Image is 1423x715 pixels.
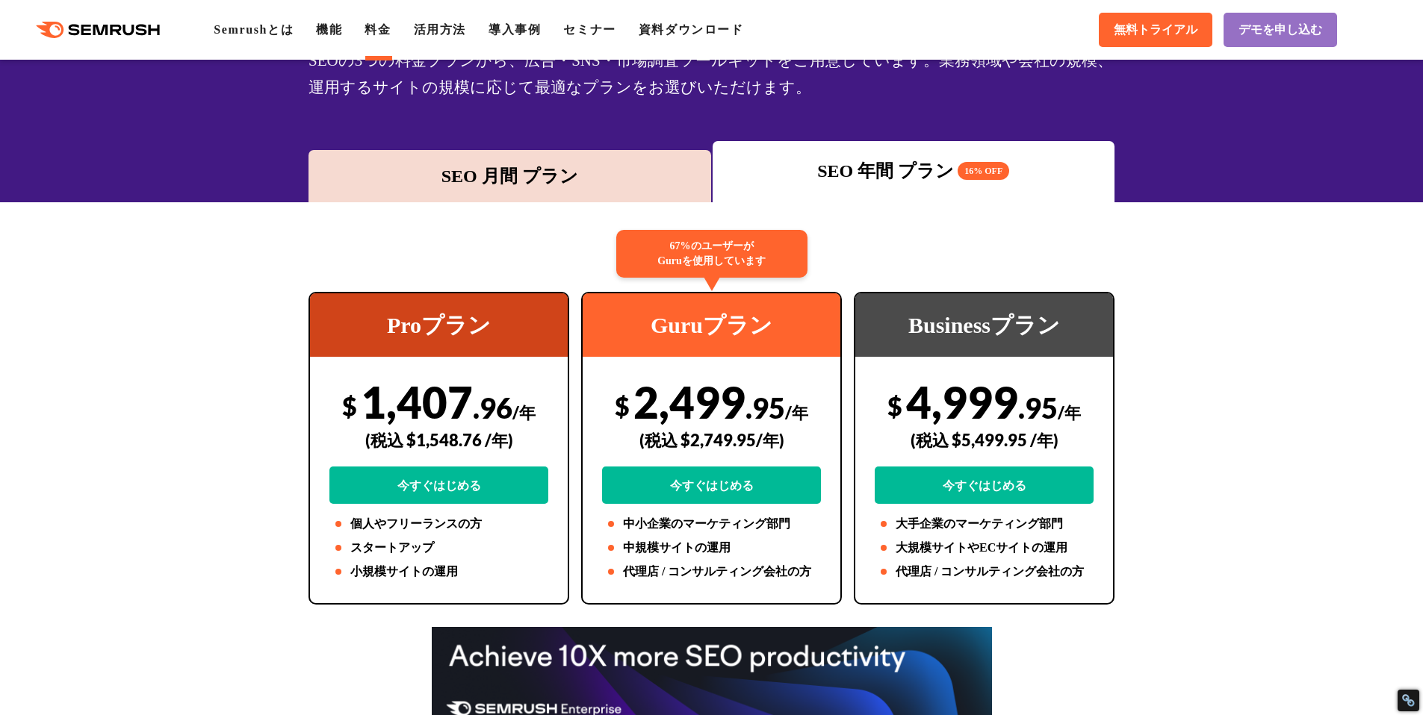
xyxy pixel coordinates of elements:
a: 今すぐはじめる [875,466,1094,504]
a: デモを申し込む [1224,13,1337,47]
div: SEO 月間 プラン [316,163,704,190]
div: SEOの3つの料金プランから、広告・SNS・市場調査ツールキットをご用意しています。業務領域や会社の規模、運用するサイトの規模に応じて最適なプランをお選びいただけます。 [309,47,1114,101]
div: Restore Info Box &#10;&#10;NoFollow Info:&#10; META-Robots NoFollow: &#09;false&#10; META-Robots ... [1401,693,1416,708]
a: 無料トライアル [1099,13,1212,47]
a: セミナー [563,23,616,36]
span: 16% OFF [958,162,1009,180]
a: 今すぐはじめる [329,466,548,504]
div: 67%のユーザーが Guruを使用しています [616,230,807,278]
span: 無料トライアル [1114,22,1197,38]
span: .96 [473,390,512,425]
div: (税込 $2,749.95/年) [602,413,821,466]
a: 導入事例 [489,23,541,36]
li: 大手企業のマーケティング部門 [875,515,1094,533]
div: 1,407 [329,375,548,504]
span: $ [887,390,902,421]
div: Proプラン [310,293,568,357]
a: Semrushとは [214,23,294,36]
a: 機能 [316,23,342,36]
span: .95 [745,390,785,425]
span: $ [615,390,630,421]
a: 料金 [365,23,391,36]
div: Businessプラン [855,293,1113,357]
li: 中規模サイトの運用 [602,539,821,557]
a: 活用方法 [414,23,466,36]
li: 中小企業のマーケティング部門 [602,515,821,533]
a: 今すぐはじめる [602,466,821,504]
a: 資料ダウンロード [639,23,744,36]
span: /年 [785,402,808,422]
span: $ [342,390,357,421]
span: /年 [1058,402,1081,422]
div: SEO 年間 プラン [720,157,1108,184]
span: /年 [512,402,536,422]
span: .95 [1018,390,1058,425]
div: 4,999 [875,375,1094,504]
span: デモを申し込む [1238,22,1322,38]
div: (税込 $5,499.95 /年) [875,413,1094,466]
li: 代理店 / コンサルティング会社の方 [602,563,821,581]
li: 代理店 / コンサルティング会社の方 [875,563,1094,581]
li: 大規模サイトやECサイトの運用 [875,539,1094,557]
div: (税込 $1,548.76 /年) [329,413,548,466]
div: 2,499 [602,375,821,504]
li: スタートアップ [329,539,548,557]
li: 小規模サイトの運用 [329,563,548,581]
div: Guruプラン [583,293,840,357]
li: 個人やフリーランスの方 [329,515,548,533]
